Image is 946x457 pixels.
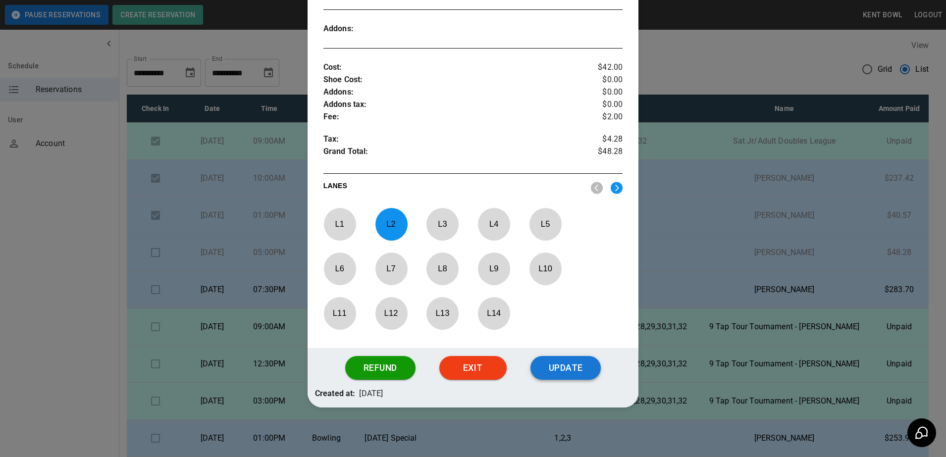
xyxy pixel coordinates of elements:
p: Tax : [323,133,573,146]
p: L 5 [529,212,562,236]
p: Addons : [323,86,573,99]
p: Addons : [323,23,398,35]
p: L 11 [323,302,356,325]
p: Addons tax : [323,99,573,111]
p: L 13 [426,302,459,325]
p: Fee : [323,111,573,123]
p: L 14 [477,302,510,325]
p: L 2 [375,212,408,236]
p: Shoe Cost : [323,74,573,86]
p: $42.00 [573,61,623,74]
p: [DATE] [359,388,383,400]
p: L 6 [323,257,356,280]
button: Refund [345,356,416,380]
p: $0.00 [573,99,623,111]
p: $48.28 [573,146,623,160]
p: $2.00 [573,111,623,123]
p: Cost : [323,61,573,74]
img: right.svg [611,182,623,194]
img: nav_left.svg [591,182,603,194]
p: Created at: [315,388,356,400]
p: L 8 [426,257,459,280]
p: L 1 [323,212,356,236]
p: L 7 [375,257,408,280]
p: $0.00 [573,74,623,86]
p: L 10 [529,257,562,280]
p: $0.00 [573,86,623,99]
p: LANES [323,181,583,195]
button: Update [530,356,601,380]
p: Grand Total : [323,146,573,160]
p: $4.28 [573,133,623,146]
p: L 3 [426,212,459,236]
p: L 9 [477,257,510,280]
p: L 12 [375,302,408,325]
button: Exit [439,356,507,380]
p: L 4 [477,212,510,236]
